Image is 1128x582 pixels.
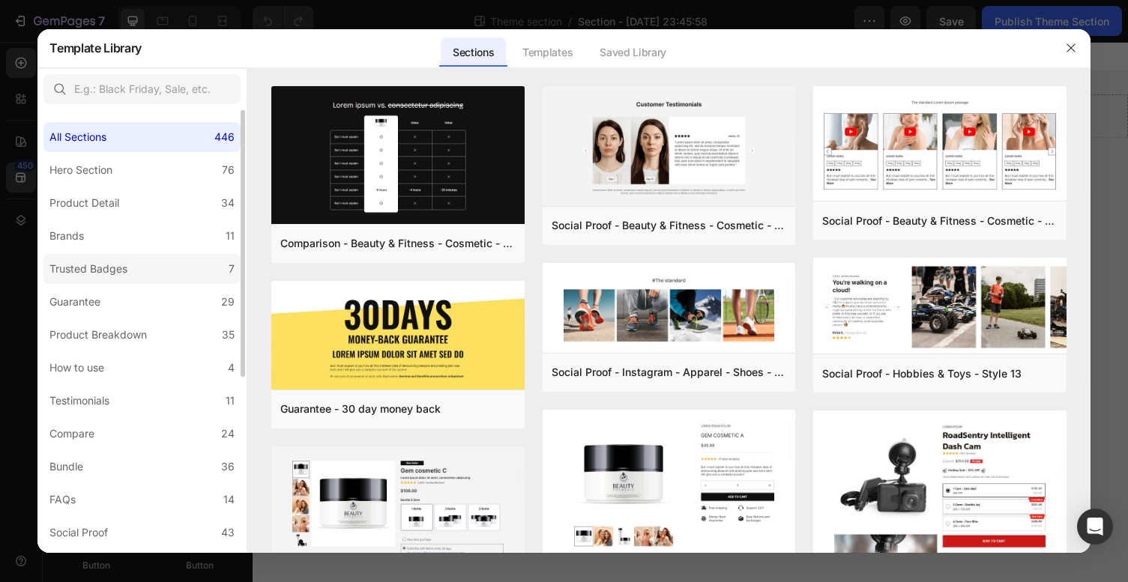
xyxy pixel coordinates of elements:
div: All Sections [49,128,106,146]
div: Guarantee [49,293,100,311]
div: 43 [221,524,235,542]
div: 24 [221,425,235,443]
div: Saved Library [588,37,678,67]
div: Brands [49,227,84,245]
div: Product Detail [49,194,119,212]
div: How to use [49,359,104,377]
h2: Template Library [49,28,142,67]
div: Social Proof [49,524,108,542]
div: 4 [228,359,235,377]
div: Compare [49,425,94,443]
div: Product Breakdown [49,326,147,344]
div: FAQs [49,491,76,509]
div: 34 [221,194,235,212]
div: Bundle [49,458,83,476]
div: 29 [221,293,235,311]
div: Trusted Badges [49,260,127,278]
div: 7 [229,260,235,278]
input: E.g.: Black Friday, Sale, etc. [43,74,241,104]
div: Comparison - Beauty & Fitness - Cosmetic - Ingredients - Style 19 [280,234,516,252]
div: Sections [441,37,506,67]
div: 11 [226,392,235,410]
div: Hero Section [49,161,112,179]
div: 14 [223,491,235,509]
div: Testimonials [49,392,109,410]
img: sp13.png [813,258,1067,357]
div: 76 [222,161,235,179]
div: Guarantee - 30 day money back [280,400,441,418]
div: Social Proof - Beauty & Fitness - Cosmetic - Style 8 [822,212,1058,230]
div: Social Proof - Beauty & Fitness - Cosmetic - Style 16 [552,216,787,234]
div: 36 [221,458,235,476]
div: 446 [214,128,235,146]
img: c19.png [271,86,525,227]
img: g30.png [271,281,525,392]
div: 11 [226,227,235,245]
img: sp16.png [543,86,796,209]
img: sp8.png [813,86,1067,204]
div: Social Proof - Instagram - Apparel - Shoes - Style 30 [552,363,787,381]
img: sp30.png [543,263,796,356]
div: Templates [510,37,585,67]
div: Social Proof - Hobbies & Toys - Style 13 [822,365,1022,383]
div: Drop element here [419,70,498,82]
div: Open Intercom Messenger [1077,509,1113,545]
div: 35 [222,326,235,344]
